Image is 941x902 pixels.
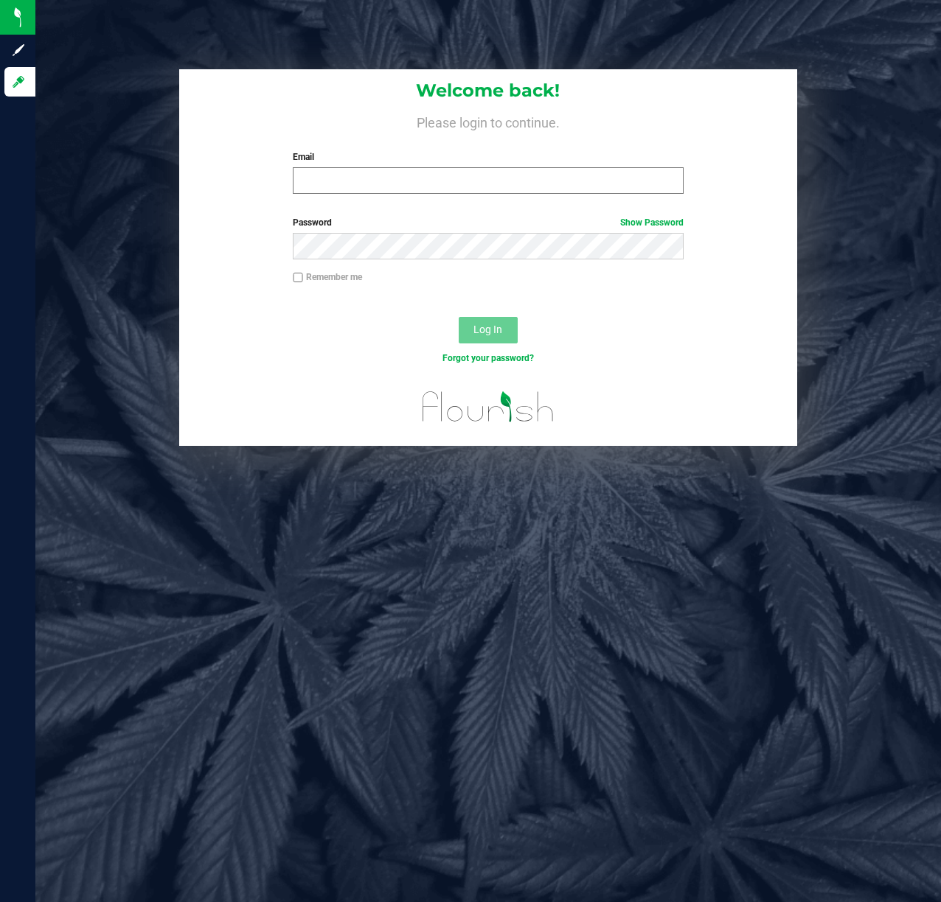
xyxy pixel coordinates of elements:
[11,43,26,57] inline-svg: Sign up
[459,317,518,343] button: Log In
[179,81,798,100] h1: Welcome back!
[442,353,534,363] a: Forgot your password?
[179,112,798,130] h4: Please login to continue.
[411,380,566,433] img: flourish_logo.svg
[293,217,332,228] span: Password
[293,270,362,284] label: Remember me
[620,217,684,228] a: Show Password
[473,324,502,335] span: Log In
[293,273,303,283] input: Remember me
[293,150,683,164] label: Email
[11,74,26,89] inline-svg: Log in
